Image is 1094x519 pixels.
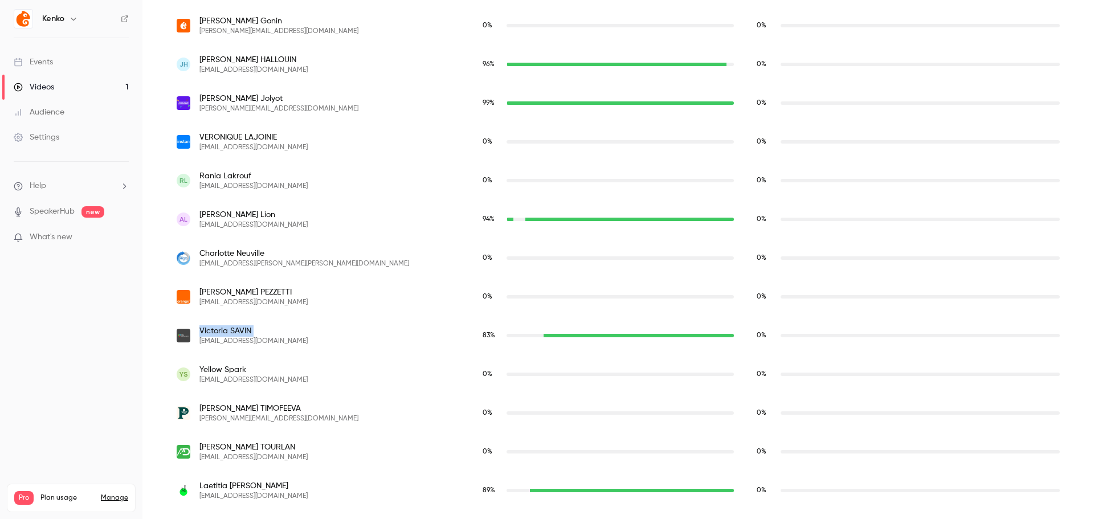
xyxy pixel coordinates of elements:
img: adconseils.com [177,445,190,459]
span: Replay watch time [757,447,775,457]
span: 0 % [483,177,492,184]
span: Replay watch time [757,98,775,108]
span: Live watch time [483,21,501,31]
span: [PERSON_NAME] TIMOFEEVA [199,403,358,414]
span: [PERSON_NAME] PEZZETTI [199,287,308,298]
div: yellowsparkle168@gmail.com [165,355,1071,394]
span: VERONIQUE LAJOINIE [199,132,308,143]
span: Victoria SAVIN [199,325,308,337]
span: Live watch time [483,59,501,70]
span: 0 % [757,177,766,184]
span: Live watch time [483,253,501,263]
span: Live watch time [483,485,501,496]
div: Audience [14,107,64,118]
img: instan.fr [177,135,190,149]
img: dginventaires.fr [177,329,190,342]
span: 0 % [483,255,492,261]
li: help-dropdown-opener [14,180,129,192]
div: jhallouin73@gmail.com [165,45,1071,84]
span: [EMAIL_ADDRESS][DOMAIN_NAME] [199,220,308,230]
span: new [81,206,104,218]
span: Replay watch time [757,485,775,496]
span: Live watch time [483,292,501,302]
img: Kenko [14,10,32,28]
span: 0 % [483,448,492,455]
span: [PERSON_NAME] HALLOUIN [199,54,308,66]
span: [PERSON_NAME][EMAIL_ADDRESS][DOMAIN_NAME] [199,414,358,423]
span: Replay watch time [757,214,775,224]
span: 0 % [757,216,766,223]
span: Live watch time [483,369,501,379]
span: RL [179,175,187,186]
span: 0 % [757,332,766,339]
img: aiga.fr [177,251,190,265]
span: Live watch time [483,137,501,147]
span: 89 % [483,487,495,494]
img: kenko.fr [177,19,190,32]
span: 0 % [757,138,766,145]
span: 0 % [757,410,766,416]
span: 0 % [483,371,492,378]
img: orange.fr [177,290,190,304]
span: [PERSON_NAME][EMAIL_ADDRESS][DOMAIN_NAME] [199,104,358,113]
span: [EMAIL_ADDRESS][DOMAIN_NAME] [199,453,308,462]
span: Charlotte Neuville [199,248,409,259]
span: Live watch time [483,408,501,418]
span: Live watch time [483,175,501,186]
span: Replay watch time [757,330,775,341]
span: [PERSON_NAME] TOURLAN [199,442,308,453]
div: irina.timofeeva@popchef.com [165,394,1071,432]
span: Pro [14,491,34,505]
span: Replay watch time [757,21,775,31]
span: 0 % [483,293,492,300]
span: Replay watch time [757,408,775,418]
span: 0 % [757,293,766,300]
span: 0 % [757,22,766,29]
a: Manage [101,493,128,502]
div: anticipaie@orange.fr [165,277,1071,316]
span: 96 % [483,61,495,68]
span: Live watch time [483,330,501,341]
div: victoria@dginventaires.fr [165,316,1071,355]
div: Videos [14,81,54,93]
div: charlotte.neuville@aiga.fr [165,239,1071,277]
span: [EMAIL_ADDRESS][DOMAIN_NAME] [199,492,308,501]
span: Laetitia [PERSON_NAME] [199,480,308,492]
span: Replay watch time [757,175,775,186]
a: SpeakerHub [30,206,75,218]
span: [EMAIL_ADDRESS][DOMAIN_NAME] [199,375,308,385]
div: Settings [14,132,59,143]
div: aurelietourlan@adconseils.com [165,432,1071,471]
div: lwehmeyer@parisladefense.com [165,471,1071,510]
span: 0 % [483,22,492,29]
span: Replay watch time [757,253,775,263]
span: Rania Lakrouf [199,170,308,182]
span: Live watch time [483,447,501,457]
div: rlakrouf14@gmail.com [165,161,1071,200]
span: Yellow Spark [199,364,308,375]
span: 0 % [757,100,766,107]
span: [EMAIL_ADDRESS][DOMAIN_NAME] [199,298,308,307]
span: Plan usage [40,493,94,502]
div: veronique.lajoinie@instan.fr [165,122,1071,161]
img: popchef.com [177,406,190,420]
span: [PERSON_NAME] Lion [199,209,308,220]
span: Live watch time [483,214,501,224]
div: Events [14,56,53,68]
span: 0 % [757,487,766,494]
img: parisladefense.com [177,484,190,497]
span: 83 % [483,332,495,339]
div: adrienlion78@gmail.com [165,200,1071,239]
span: 0 % [483,410,492,416]
h6: Kenko [42,13,64,24]
span: Replay watch time [757,137,775,147]
span: [EMAIL_ADDRESS][DOMAIN_NAME] [199,182,308,191]
span: 0 % [757,448,766,455]
span: Replay watch time [757,292,775,302]
span: 0 % [757,61,766,68]
span: Live watch time [483,98,501,108]
span: YS [179,369,188,379]
span: [EMAIL_ADDRESS][DOMAIN_NAME] [199,143,308,152]
span: 0 % [483,138,492,145]
span: [EMAIL_ADDRESS][DOMAIN_NAME] [199,66,308,75]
